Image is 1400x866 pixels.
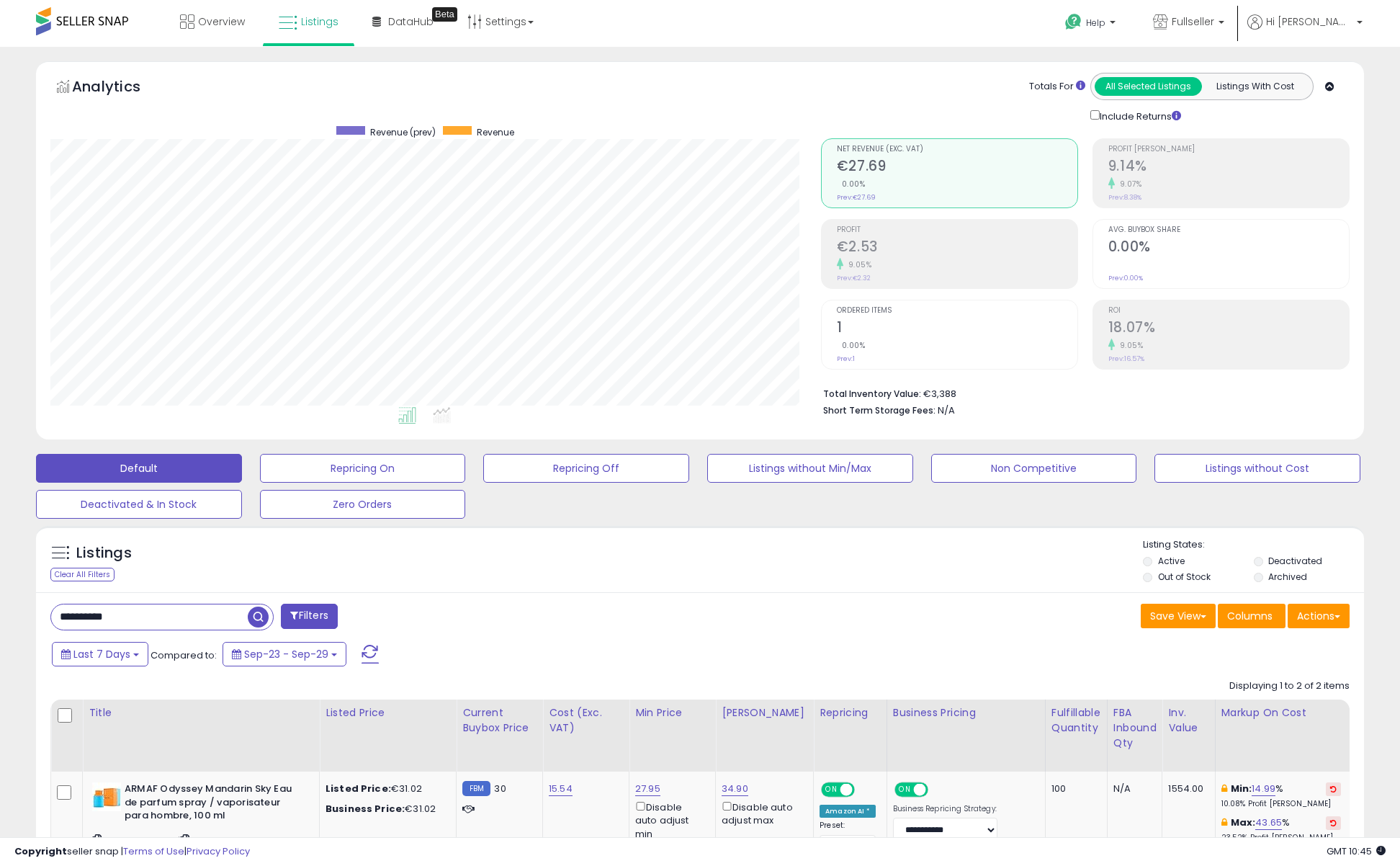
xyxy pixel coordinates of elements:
[92,782,121,811] img: 31pmjp1n8ML._SL40_.jpg
[1227,609,1273,623] span: Columns
[843,259,872,270] small: 9.05%
[1221,782,1341,809] div: %
[853,784,876,796] span: OFF
[1115,179,1142,189] small: 9.07%
[722,782,748,796] a: 34.90
[1154,454,1360,483] button: Listings without Cost
[820,705,881,720] div: Repricing
[837,238,1077,258] h2: €2.53
[893,804,997,814] label: Business Repricing Strategy:
[1108,238,1349,258] h2: 0.00%
[301,14,338,29] span: Listings
[931,454,1137,483] button: Non Competitive
[820,805,876,818] div: Amazon AI *
[823,388,921,400] b: Total Inventory Value:
[1266,14,1352,29] span: Hi [PERSON_NAME]
[1113,782,1152,795] div: N/A
[837,274,871,282] small: Prev: €2.32
[52,642,148,666] button: Last 7 Days
[14,845,250,859] div: seller snap | |
[1268,555,1322,567] label: Deactivated
[326,782,391,795] b: Listed Price:
[1141,604,1216,628] button: Save View
[260,490,466,519] button: Zero Orders
[483,454,689,483] button: Repricing Off
[1108,226,1349,234] span: Avg. Buybox Share
[326,803,445,816] div: €31.02
[50,568,115,581] div: Clear All Filters
[36,490,242,519] button: Deactivated & In Stock
[260,454,466,483] button: Repricing On
[477,126,514,138] span: Revenue
[837,146,1077,153] span: Net Revenue (Exc. VAT)
[1108,319,1349,339] h2: 18.07%
[837,354,855,363] small: Prev: 1
[178,834,277,846] span: | SKU: BJ-OADG-WWGG
[1095,77,1202,96] button: All Selected Listings
[1158,555,1185,567] label: Active
[1051,705,1101,736] div: Fulfillable Quantity
[1143,538,1363,552] p: Listing States:
[89,705,313,720] div: Title
[822,784,840,796] span: ON
[1113,705,1157,751] div: FBA inbound Qty
[1172,14,1214,29] span: Fullseller
[837,193,876,202] small: Prev: €27.69
[370,126,436,138] span: Revenue (prev)
[938,403,955,417] span: N/A
[635,782,660,796] a: 27.95
[122,834,176,847] a: B0C3G9J5Q8
[1168,705,1208,736] div: Inv. value
[1080,107,1198,124] div: Include Returns
[198,14,245,29] span: Overview
[244,647,328,661] span: Sep-23 - Sep-29
[1108,274,1143,282] small: Prev: 0.00%
[823,384,1339,401] li: €3,388
[1115,340,1144,351] small: 9.05%
[76,543,132,563] h5: Listings
[1064,13,1082,31] i: Get Help
[837,226,1077,234] span: Profit
[125,782,300,826] b: ARMAF Odyssey Mandarin Sky Eau de parfum spray / vaporisateur para hombre, 100 ml
[494,782,506,795] span: 30
[1029,80,1085,94] div: Totals For
[432,7,457,22] div: Tooltip anchor
[896,784,914,796] span: ON
[837,307,1077,315] span: Ordered Items
[1327,844,1386,858] span: 2025-10-7 10:45 GMT
[72,76,169,100] h5: Analytics
[837,340,866,351] small: 0.00%
[1221,799,1341,809] p: 10.08% Profit [PERSON_NAME]
[549,705,623,736] div: Cost (Exc. VAT)
[1108,193,1141,202] small: Prev: 8.38%
[1252,782,1275,796] a: 14.99
[820,821,876,853] div: Preset:
[1086,17,1105,29] span: Help
[1231,816,1256,829] b: Max:
[1229,679,1350,693] div: Displaying 1 to 2 of 2 items
[1168,782,1203,795] div: 1554.00
[187,844,250,858] a: Privacy Policy
[837,158,1077,177] h2: €27.69
[1108,158,1349,177] h2: 9.14%
[925,784,948,796] span: OFF
[635,705,709,720] div: Min Price
[1255,816,1282,830] a: 43.65
[1288,604,1350,628] button: Actions
[1221,705,1346,720] div: Markup on Cost
[123,844,184,858] a: Terms of Use
[1268,571,1307,583] label: Archived
[1158,571,1211,583] label: Out of Stock
[326,705,450,720] div: Listed Price
[1218,604,1285,628] button: Columns
[388,14,434,29] span: DataHub
[1221,816,1341,843] div: %
[1201,77,1309,96] button: Listings With Cost
[707,454,913,483] button: Listings without Min/Max
[73,647,130,661] span: Last 7 Days
[1108,146,1349,153] span: Profit [PERSON_NAME]
[14,844,67,858] strong: Copyright
[1108,307,1349,315] span: ROI
[281,604,337,629] button: Filters
[223,642,346,666] button: Sep-23 - Sep-29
